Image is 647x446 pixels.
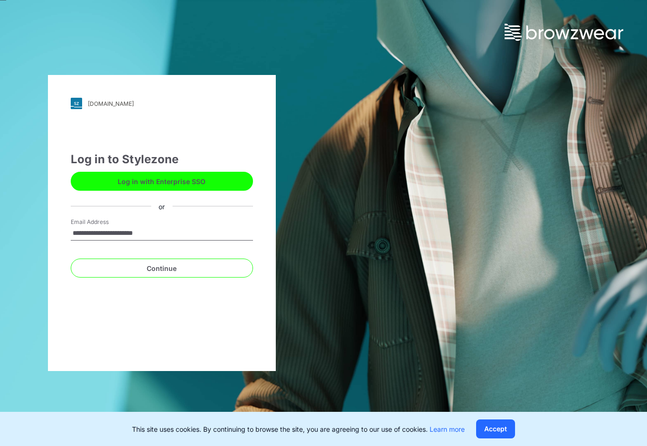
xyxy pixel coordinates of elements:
[71,98,253,109] a: [DOMAIN_NAME]
[71,172,253,191] button: Log in with Enterprise SSO
[132,424,465,434] p: This site uses cookies. By continuing to browse the site, you are agreeing to our use of cookies.
[71,259,253,278] button: Continue
[476,419,515,438] button: Accept
[88,100,134,107] div: [DOMAIN_NAME]
[71,98,82,109] img: svg+xml;base64,PHN2ZyB3aWR0aD0iMjgiIGhlaWdodD0iMjgiIHZpZXdCb3g9IjAgMCAyOCAyOCIgZmlsbD0ibm9uZSIgeG...
[430,425,465,433] a: Learn more
[71,151,253,168] div: Log in to Stylezone
[505,24,623,41] img: browzwear-logo.73288ffb.svg
[71,218,137,226] label: Email Address
[151,201,172,211] div: or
